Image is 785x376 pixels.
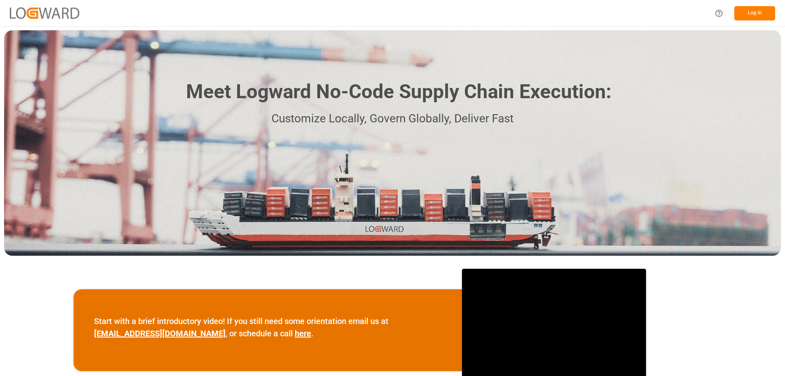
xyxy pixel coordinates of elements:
[94,315,442,340] p: Start with a brief introductory video! If you still need some orientation email us at , or schedu...
[295,329,311,338] a: here
[174,110,611,128] p: Customize Locally, Govern Globally, Deliver Fast
[10,7,79,18] img: Logward_new_orange.png
[710,4,728,23] button: Help Center
[186,77,611,106] h1: Meet Logward No-Code Supply Chain Execution:
[94,329,226,338] a: [EMAIL_ADDRESS][DOMAIN_NAME]
[734,6,775,20] button: Log In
